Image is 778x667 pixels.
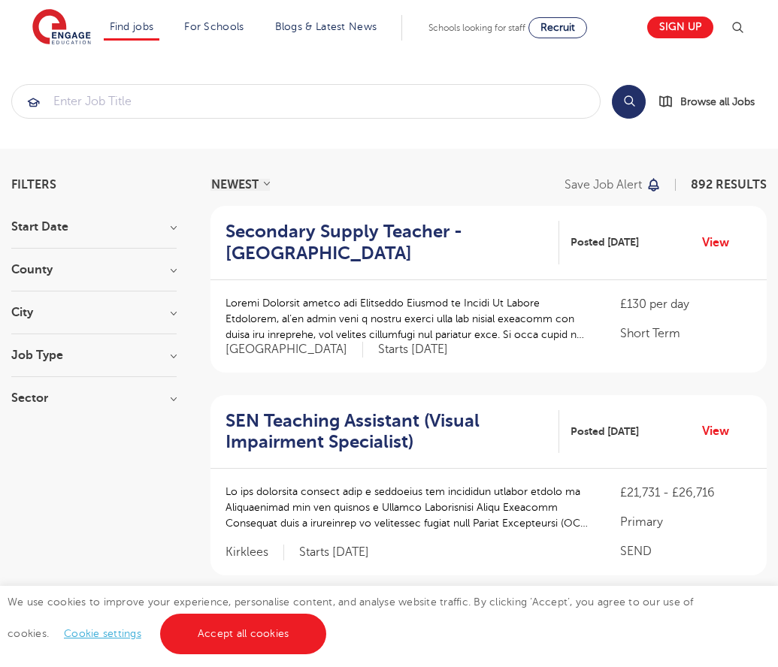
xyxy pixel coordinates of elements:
a: View [702,421,740,441]
span: Schools looking for staff [428,23,525,33]
button: Search [612,85,646,119]
p: £130 per day [620,295,752,313]
h3: Sector [11,392,177,404]
input: Submit [12,85,600,118]
h2: SEN Teaching Assistant (Visual Impairment Specialist) [226,410,547,454]
a: SEN Teaching Assistant (Visual Impairment Specialist) [226,410,559,454]
p: Save job alert [565,179,642,191]
p: SEND [620,542,752,560]
h3: Job Type [11,349,177,361]
a: Sign up [647,17,713,38]
h3: County [11,264,177,276]
a: For Schools [184,21,244,32]
a: Find jobs [110,21,154,32]
img: Engage Education [32,9,91,47]
p: Primary [620,513,752,531]
p: Loremi Dolorsit ametco adi Elitseddo Eiusmod te Incidi Ut Labore Etdolorem, al’en admin veni q no... [226,295,590,343]
span: Browse all Jobs [680,93,755,110]
p: Starts [DATE] [378,342,448,358]
p: Lo ips dolorsita consect adip e seddoeius tem incididun utlabor etdolo ma Aliquaenimad min ven qu... [226,484,590,531]
a: Accept all cookies [160,614,327,654]
a: Secondary Supply Teacher - [GEOGRAPHIC_DATA] [226,221,559,264]
a: Blogs & Latest News [275,21,377,32]
span: Filters [11,179,56,191]
span: We use cookies to improve your experience, personalise content, and analyse website traffic. By c... [8,596,694,639]
button: Save job alert [565,179,661,191]
a: Recruit [528,17,587,38]
a: Browse all Jobs [658,93,767,110]
div: Submit [11,84,601,119]
span: Kirklees [226,545,284,560]
h3: City [11,306,177,318]
span: [GEOGRAPHIC_DATA] [226,342,363,358]
a: Cookie settings [64,628,141,639]
p: Starts [DATE] [299,545,369,560]
span: Recruit [540,22,575,33]
a: View [702,233,740,252]
p: £21,731 - £26,716 [620,484,752,502]
span: Posted [DATE] [571,234,639,250]
h3: Start Date [11,221,177,233]
span: Posted [DATE] [571,424,639,439]
h2: Secondary Supply Teacher - [GEOGRAPHIC_DATA] [226,221,547,264]
p: Short Term [620,324,752,343]
span: 892 RESULTS [691,178,767,192]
